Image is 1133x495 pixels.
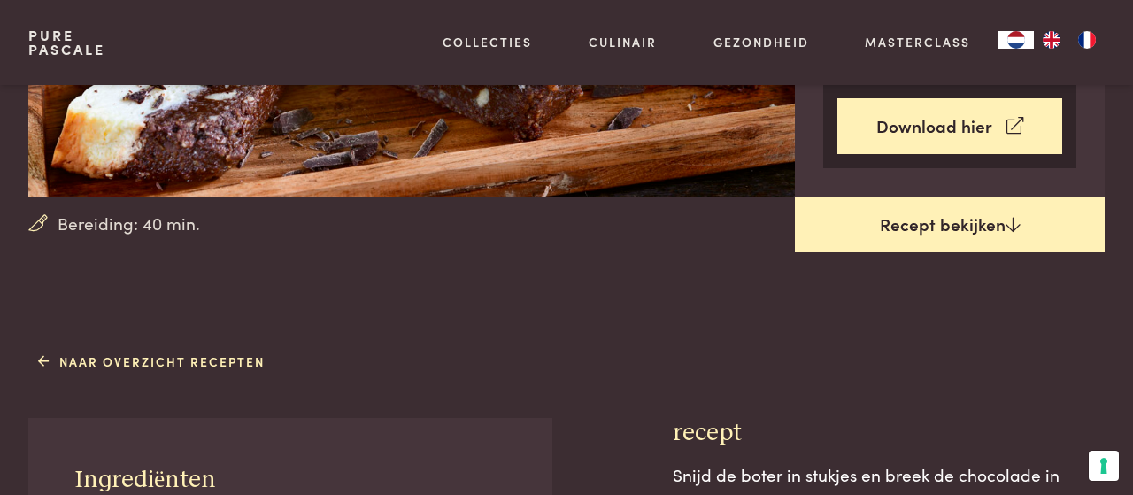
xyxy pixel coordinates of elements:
[28,28,105,57] a: PurePascale
[1089,451,1119,481] button: Uw voorkeuren voor toestemming voor trackingtechnologieën
[865,33,970,51] a: Masterclass
[38,352,266,371] a: Naar overzicht recepten
[1069,31,1105,49] a: FR
[998,31,1105,49] aside: Language selected: Nederlands
[795,197,1105,253] a: Recept bekijken
[443,33,532,51] a: Collecties
[58,211,200,236] span: Bereiding: 40 min.
[1034,31,1105,49] ul: Language list
[998,31,1034,49] div: Language
[589,33,657,51] a: Culinair
[673,418,1105,449] h3: recept
[837,98,1063,154] a: Download hier
[998,31,1034,49] a: NL
[1034,31,1069,49] a: EN
[713,33,809,51] a: Gezondheid
[75,468,216,492] span: Ingrediënten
